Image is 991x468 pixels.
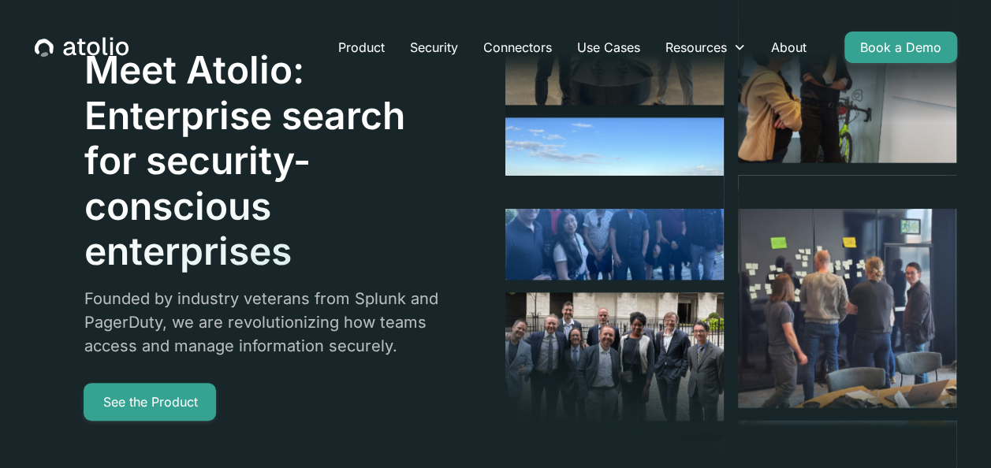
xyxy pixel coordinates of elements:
a: See the Product [84,383,216,421]
a: About [758,32,819,63]
img: image [738,176,956,408]
a: Connectors [471,32,564,63]
p: Founded by industry veterans from Splunk and PagerDuty, we are revolutionizing how teams access a... [84,287,449,358]
h1: Meet Atolio: Enterprise search for security-conscious enterprises [84,47,449,274]
div: Resources [653,32,758,63]
a: Use Cases [564,32,653,63]
iframe: Chat Widget [912,392,991,468]
a: home [35,37,129,58]
div: Resources [665,38,727,57]
a: Security [397,32,471,63]
a: Book a Demo [844,32,957,63]
a: Product [326,32,397,63]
